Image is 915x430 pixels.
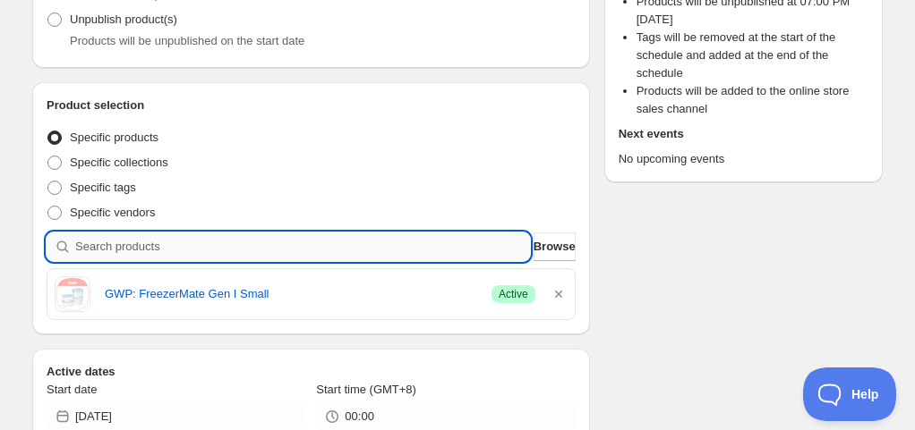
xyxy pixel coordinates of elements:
h2: Next events [619,125,868,143]
span: Specific collections [70,156,168,169]
span: Start date [47,383,97,396]
span: Products will be unpublished on the start date [70,34,304,47]
span: Specific products [70,131,158,144]
span: Specific tags [70,181,136,194]
li: Products will be added to the online store sales channel [637,82,868,118]
span: Unpublish product(s) [70,13,177,26]
li: Tags will be removed at the start of the schedule and added at the end of the schedule [637,29,868,82]
span: Browse [534,238,576,256]
span: Start time (GMT+8) [316,383,416,396]
h2: Product selection [47,97,576,114]
h2: Active dates [47,363,576,381]
a: GWP: FreezerMate Gen I Small [105,285,477,303]
iframe: Toggle Customer Support [803,367,897,421]
span: Active [499,287,528,301]
input: Search products [75,232,530,261]
p: No upcoming events [619,150,868,168]
span: Specific vendors [70,206,155,219]
button: Browse [534,232,576,261]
